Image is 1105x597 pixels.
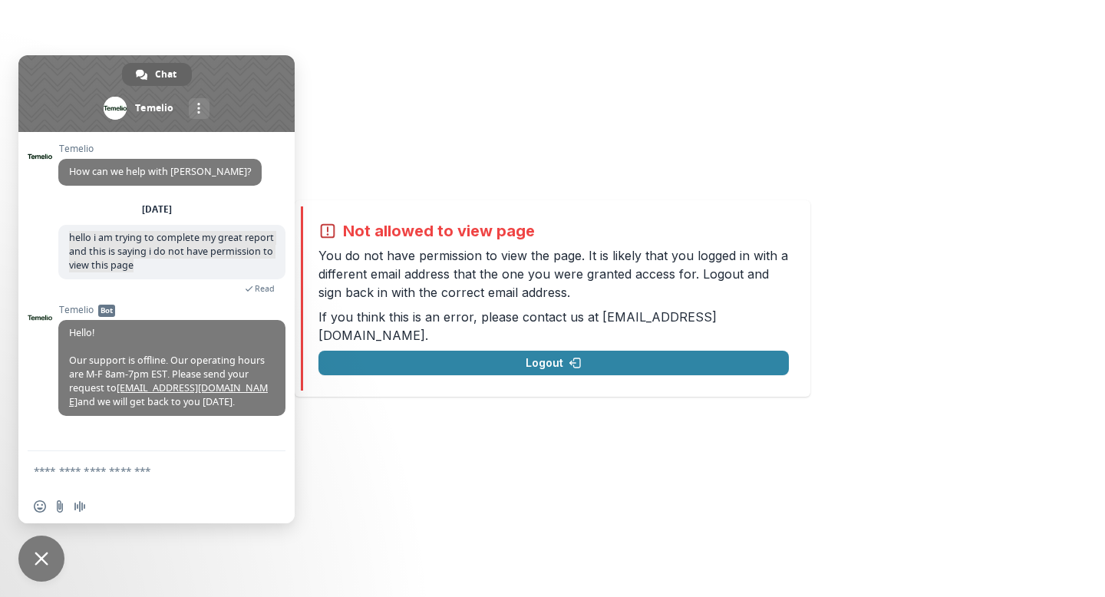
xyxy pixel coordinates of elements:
[142,205,172,214] div: [DATE]
[155,63,176,86] span: Chat
[255,283,275,294] span: Read
[54,500,66,513] span: Send a file
[318,308,789,345] p: If you think this is an error, please contact us at .
[122,63,192,86] div: Chat
[34,500,46,513] span: Insert an emoji
[69,381,268,408] a: [EMAIL_ADDRESS][DOMAIN_NAME]
[34,464,246,478] textarea: Compose your message...
[69,231,274,272] span: hello i am trying to complete my great report and this is saying i do not have permission to view...
[69,326,268,408] span: Hello! Our support is offline. Our operating hours are M-F 8am-7pm EST. Please send your request ...
[318,351,789,375] button: Logout
[318,246,789,302] p: You do not have permission to view the page. It is likely that you logged in with a different ema...
[343,222,535,240] h2: Not allowed to view page
[189,98,209,119] div: More channels
[58,305,285,315] span: Temelio
[69,165,251,178] span: How can we help with [PERSON_NAME]?
[58,143,262,154] span: Temelio
[74,500,86,513] span: Audio message
[98,305,115,317] span: Bot
[18,536,64,582] div: Close chat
